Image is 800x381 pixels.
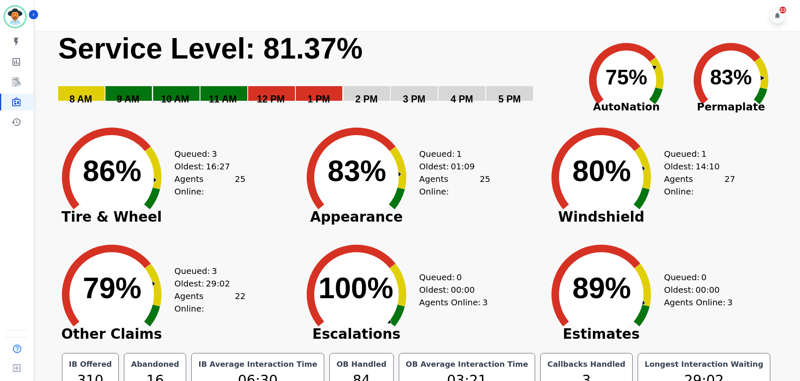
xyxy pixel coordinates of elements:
text: 89% [572,272,631,304]
span: Windshield [538,213,664,221]
text: 11 AM [209,94,237,105]
span: 00:00 [451,284,475,296]
text: 79% [83,272,141,304]
div: Abandoned [129,358,181,370]
span: 3 [482,296,488,309]
div: Longest Interaction Waiting [643,358,765,370]
text: 9 AM [117,94,139,105]
text: Service Level: 81.37% [58,32,363,65]
div: Oldest: [174,160,237,173]
text: 12 PM [257,94,285,105]
div: IB Offered [67,358,114,370]
text: 2 PM [355,94,378,105]
span: Tire & Wheel [49,213,174,221]
span: 25 [479,173,490,198]
span: 14:10 [695,160,720,173]
span: Estimates [538,330,664,338]
span: Other Claims [49,330,174,338]
span: 3 [727,296,733,309]
div: Callbacks Handled [546,358,627,370]
span: 3 [212,148,217,160]
div: IB Average Interaction Time [197,358,319,370]
span: 27 [724,173,735,198]
span: 16:27 [206,160,230,173]
div: OB Handled [335,358,388,370]
span: 22 [235,290,245,315]
div: Queued: [174,148,237,160]
span: Permaplate [679,99,783,115]
span: 3 [212,265,217,277]
span: 25 [235,173,245,198]
div: Queued: [419,271,482,284]
div: Agents Online: [664,173,735,198]
div: Oldest: [419,284,482,296]
div: Queued: [664,148,727,160]
span: 01:09 [451,160,475,173]
div: Queued: [419,148,482,160]
span: 29:02 [206,277,230,290]
text: 75% [605,66,647,89]
span: 0 [456,271,462,284]
div: Oldest: [174,277,237,290]
text: 5 PM [498,94,521,105]
span: 0 [701,271,707,284]
div: Oldest: [664,160,727,173]
text: 3 PM [403,94,426,105]
span: AutoNation [574,99,679,115]
div: Agents Online: [419,173,490,198]
div: Agents Online: [419,296,490,309]
text: 80% [572,155,631,187]
text: 86% [83,155,141,187]
div: 22 [779,7,786,13]
div: Agents Online: [664,296,735,309]
span: 00:00 [695,284,720,296]
text: 1 PM [308,94,330,105]
span: Appearance [294,213,419,221]
span: 1 [701,148,707,160]
text: 10 AM [161,94,189,105]
span: Escalations [294,330,419,338]
div: OB Average Interaction Time [404,358,530,370]
div: Agents Online: [174,173,246,198]
div: Queued: [664,271,727,284]
img: Bordered avatar [5,7,25,27]
div: Queued: [174,265,237,277]
span: 1 [456,148,462,160]
text: 4 PM [451,94,473,105]
text: 83% [328,155,386,187]
div: Oldest: [664,284,727,296]
text: 83% [710,66,752,89]
div: Oldest: [419,160,482,173]
text: 100% [318,272,393,304]
div: Agents Online: [174,290,246,315]
text: 8 AM [69,94,92,105]
svg: Service Level: 0% [57,31,572,117]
